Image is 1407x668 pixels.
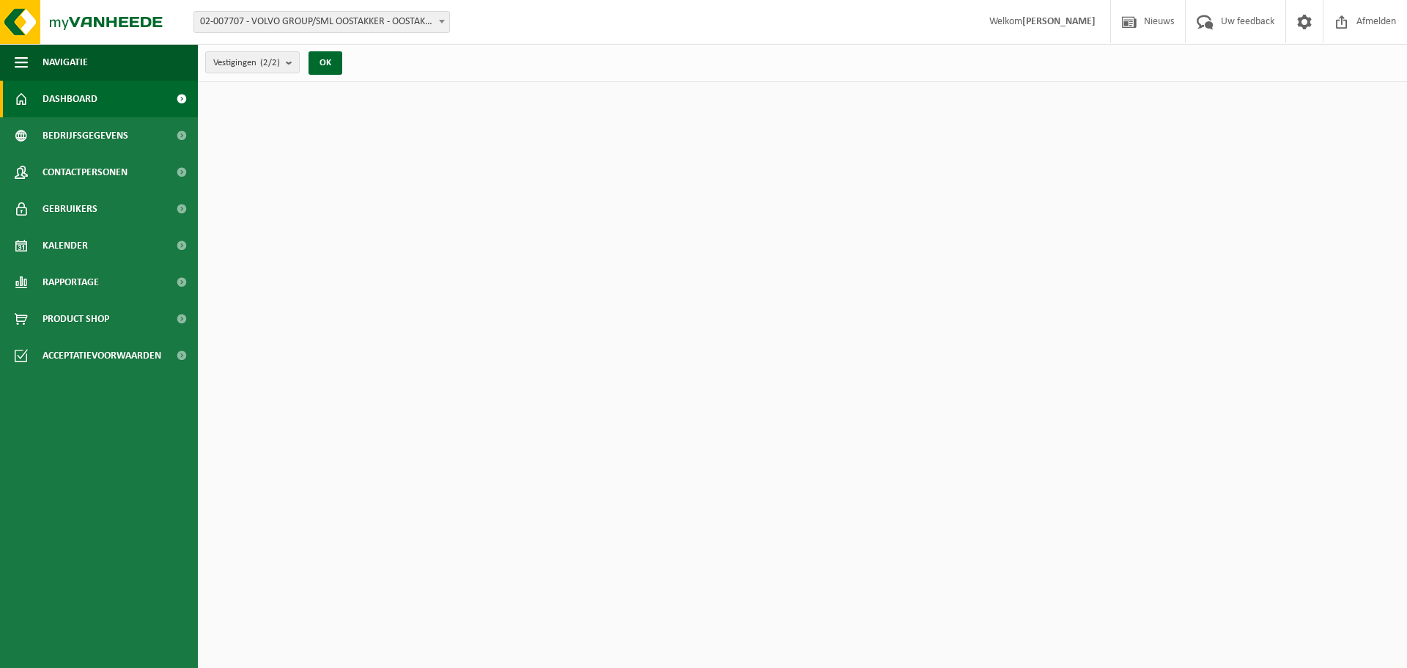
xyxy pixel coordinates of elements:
span: Kalender [43,227,88,264]
button: Vestigingen(2/2) [205,51,300,73]
span: Rapportage [43,264,99,301]
span: Dashboard [43,81,97,117]
button: OK [309,51,342,75]
span: Navigatie [43,44,88,81]
count: (2/2) [260,58,280,67]
span: Bedrijfsgegevens [43,117,128,154]
span: 02-007707 - VOLVO GROUP/SML OOSTAKKER - OOSTAKKER [194,12,449,32]
span: Product Shop [43,301,109,337]
span: 02-007707 - VOLVO GROUP/SML OOSTAKKER - OOSTAKKER [193,11,450,33]
span: Contactpersonen [43,154,128,191]
span: Vestigingen [213,52,280,74]
strong: [PERSON_NAME] [1022,16,1096,27]
span: Gebruikers [43,191,97,227]
span: Acceptatievoorwaarden [43,337,161,374]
